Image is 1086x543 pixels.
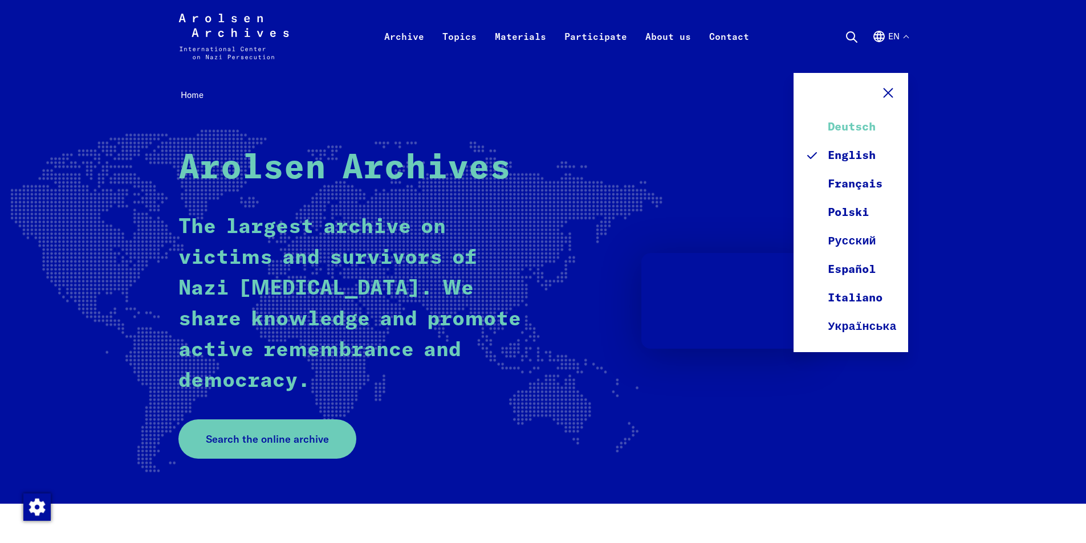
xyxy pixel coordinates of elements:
[181,89,204,100] span: Home
[375,14,758,59] nav: Primary
[433,27,486,73] a: Topics
[178,212,523,397] p: The largest archive on victims and survivors of Nazi [MEDICAL_DATA]. We share knowledge and promo...
[375,27,433,73] a: Archive
[805,227,896,255] a: Русский
[555,27,636,73] a: Participate
[178,87,908,104] nav: Breadcrumb
[805,255,896,284] a: Español
[805,284,896,312] a: Italiano
[178,419,356,459] a: Search the online archive
[636,27,700,73] a: About us
[178,152,511,186] strong: Arolsen Archives
[872,30,908,71] button: English, language selection
[206,431,329,447] span: Search the online archive
[805,170,896,198] a: Français
[23,493,50,520] div: Change consent
[486,27,555,73] a: Materials
[805,198,896,227] a: Polski
[700,27,758,73] a: Contact
[805,312,896,341] a: Українська
[805,141,896,170] a: English
[23,493,51,521] img: Change consent
[805,113,896,141] a: Deutsch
